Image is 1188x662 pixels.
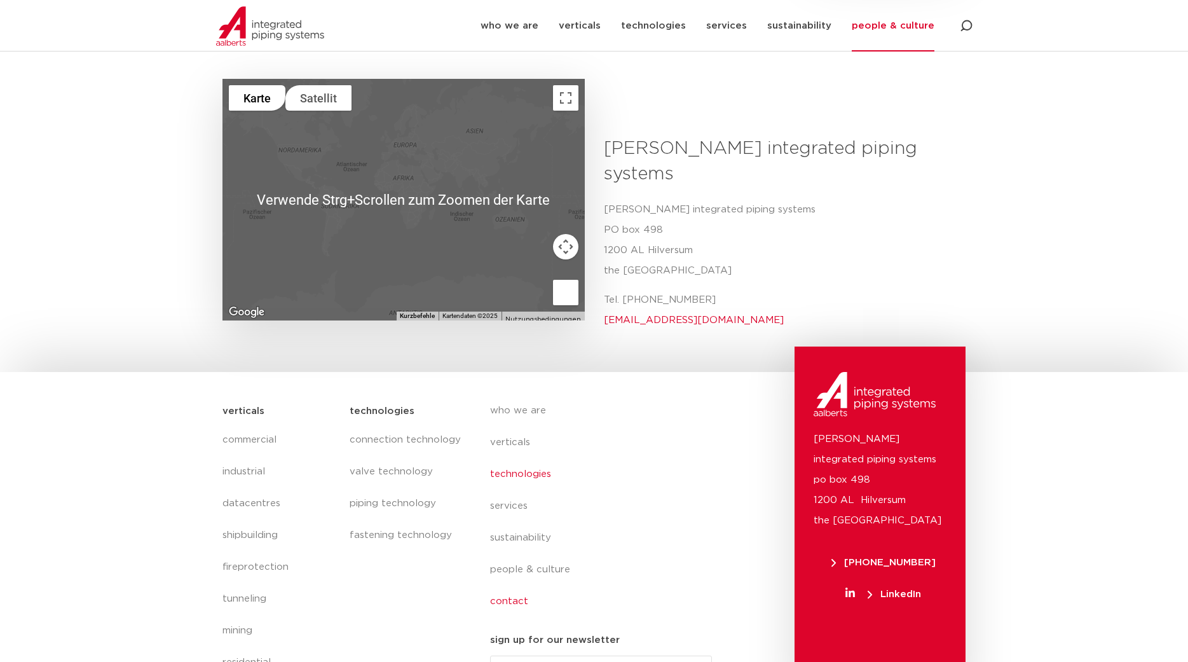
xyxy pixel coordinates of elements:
nav: Menu [490,395,723,617]
span: LinkedIn [868,590,921,599]
button: Kurzbefehle [400,312,435,321]
a: commercial [222,424,338,456]
button: Vollbildansicht ein/aus [553,85,578,111]
a: services [490,490,723,522]
a: who we are [490,395,723,427]
button: Satellitenbilder anzeigen [285,85,352,111]
span: Kartendaten ©2025 [442,312,498,319]
h5: technologies [350,401,414,422]
a: fastening technology [350,520,464,551]
a: industrial [222,456,338,488]
a: Nutzungsbedingungen (wird in neuem Tab geöffnet) [505,316,581,322]
a: fireprotection [222,551,338,583]
a: datacentres [222,488,338,520]
button: Pegman auf die Karte ziehen, um Street View aufzurufen [553,280,578,305]
p: Tel. [PHONE_NUMBER] [604,290,957,331]
a: LinkedIn [814,590,953,599]
a: connection technology [350,424,464,456]
a: [PHONE_NUMBER] [814,558,953,567]
h5: sign up for our newsletter [490,630,620,651]
button: Kamerasteuerung für die Karte [553,234,578,259]
span: [PHONE_NUMBER] [831,558,936,567]
a: Dieses Gebiet in Google Maps öffnen (in neuem Fenster) [226,304,268,321]
a: valve technology [350,456,464,488]
button: Stadtplan anzeigen [229,85,285,111]
a: piping technology [350,488,464,520]
nav: Menu [350,424,464,551]
a: shipbuilding [222,520,338,551]
h5: verticals [222,401,264,422]
p: [PERSON_NAME] integrated piping systems po box 498 1200 AL Hilversum the [GEOGRAPHIC_DATA] [814,429,946,531]
a: verticals [490,427,723,459]
a: contact [490,586,723,617]
a: sustainability [490,522,723,554]
a: [EMAIL_ADDRESS][DOMAIN_NAME] [604,315,784,325]
p: [PERSON_NAME] integrated piping systems PO box 498 1200 AL Hilversum the [GEOGRAPHIC_DATA] [604,200,957,281]
a: technologies [490,459,723,490]
a: people & culture [490,554,723,586]
a: tunneling [222,583,338,615]
a: mining [222,615,338,647]
h3: [PERSON_NAME] integrated piping systems [604,136,957,187]
img: Google [226,304,268,321]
